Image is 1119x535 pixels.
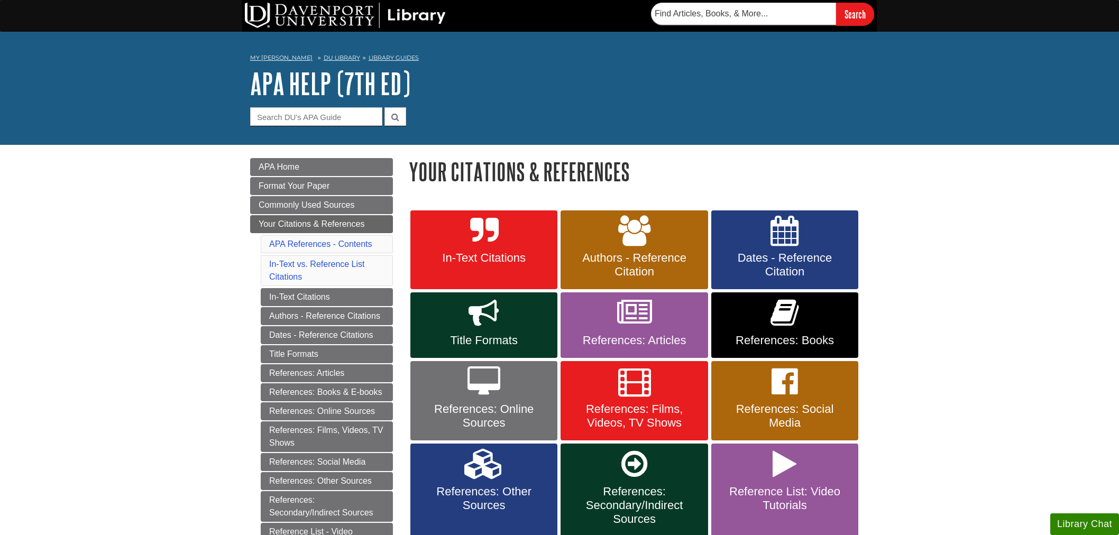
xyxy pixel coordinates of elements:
[418,251,549,265] span: In-Text Citations
[261,307,393,325] a: Authors - Reference Citations
[261,383,393,401] a: References: Books & E-books
[261,288,393,306] a: In-Text Citations
[261,472,393,490] a: References: Other Sources
[261,345,393,363] a: Title Formats
[561,361,708,440] a: References: Films, Videos, TV Shows
[259,162,299,171] span: APA Home
[261,364,393,382] a: References: Articles
[409,158,869,185] h1: Your Citations & References
[261,402,393,420] a: References: Online Sources
[250,215,393,233] a: Your Citations & References
[261,421,393,452] a: References: Films, Videos, TV Shows
[269,239,372,248] a: APA References - Contents
[410,292,557,358] a: Title Formats
[250,53,313,62] a: My [PERSON_NAME]
[261,491,393,522] a: References: Secondary/Indirect Sources
[651,3,836,25] input: Find Articles, Books, & More...
[245,3,446,28] img: DU Library
[719,485,850,512] span: Reference List: Video Tutorials
[719,334,850,347] span: References: Books
[259,219,364,228] span: Your Citations & References
[568,251,700,279] span: Authors - Reference Citation
[711,292,858,358] a: References: Books
[410,361,557,440] a: References: Online Sources
[410,210,557,290] a: In-Text Citations
[418,402,549,430] span: References: Online Sources
[1050,513,1119,535] button: Library Chat
[250,196,393,214] a: Commonly Used Sources
[711,210,858,290] a: Dates - Reference Citation
[250,67,410,100] a: APA Help (7th Ed)
[719,402,850,430] span: References: Social Media
[568,334,700,347] span: References: Articles
[261,326,393,344] a: Dates - Reference Citations
[261,453,393,471] a: References: Social Media
[250,107,382,126] input: Search DU's APA Guide
[250,51,869,68] nav: breadcrumb
[250,177,393,195] a: Format Your Paper
[418,485,549,512] span: References: Other Sources
[568,485,700,526] span: References: Secondary/Indirect Sources
[369,54,419,61] a: Library Guides
[836,3,874,25] input: Search
[269,260,365,281] a: In-Text vs. Reference List Citations
[719,251,850,279] span: Dates - Reference Citation
[711,361,858,440] a: References: Social Media
[651,3,874,25] form: Searches DU Library's articles, books, and more
[568,402,700,430] span: References: Films, Videos, TV Shows
[250,158,393,176] a: APA Home
[259,200,354,209] span: Commonly Used Sources
[561,292,708,358] a: References: Articles
[418,334,549,347] span: Title Formats
[561,210,708,290] a: Authors - Reference Citation
[324,54,360,61] a: DU Library
[259,181,329,190] span: Format Your Paper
